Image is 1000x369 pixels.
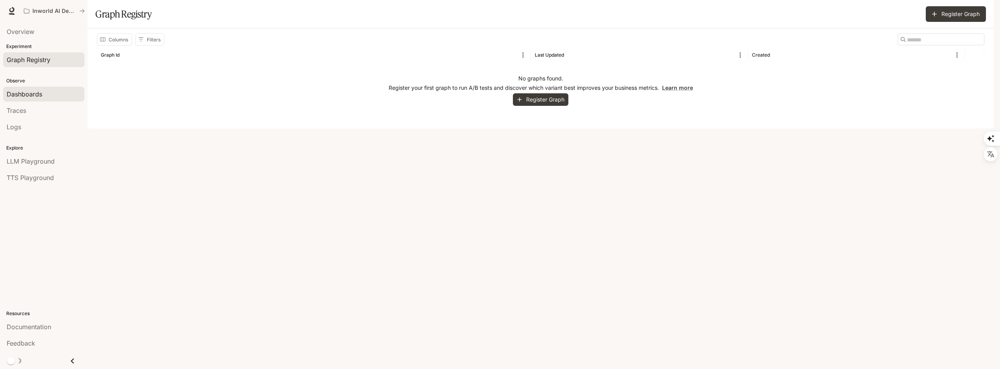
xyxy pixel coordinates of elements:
p: No graphs found. [518,75,563,82]
div: Graph Id [101,52,120,58]
button: Sort [565,49,577,61]
button: Sort [120,49,132,61]
div: Search [898,34,984,45]
button: Sort [771,49,782,61]
h1: Graph Registry [95,6,152,22]
p: Register your first graph to run A/B tests and discover which variant best improves your business... [389,84,693,92]
button: Menu [517,49,529,61]
a: Learn more [662,84,693,91]
button: Menu [951,49,963,61]
button: Menu [734,49,746,61]
p: Inworld AI Demos [32,8,76,14]
button: Register Graph [926,6,986,22]
button: Select columns [97,33,132,46]
button: Register Graph [513,93,568,106]
div: Last Updated [535,52,564,58]
button: Show filters [135,33,164,46]
div: Created [752,52,770,58]
button: All workspaces [20,3,88,19]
